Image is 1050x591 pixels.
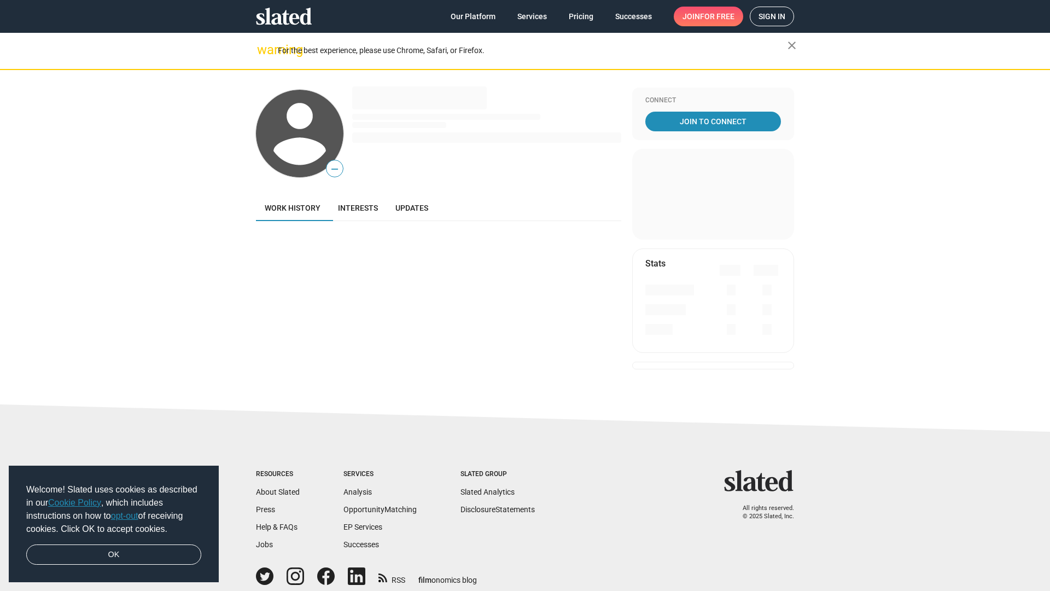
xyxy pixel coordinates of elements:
[26,483,201,536] span: Welcome! Slated uses cookies as described in our , which includes instructions on how to of recei...
[256,470,300,479] div: Resources
[460,488,515,496] a: Slated Analytics
[451,7,495,26] span: Our Platform
[256,488,300,496] a: About Slated
[343,470,417,479] div: Services
[257,43,270,56] mat-icon: warning
[682,7,734,26] span: Join
[329,195,387,221] a: Interests
[569,7,593,26] span: Pricing
[338,204,378,212] span: Interests
[26,544,201,565] a: dismiss cookie message
[265,204,320,212] span: Work history
[343,488,372,496] a: Analysis
[395,204,428,212] span: Updates
[759,7,785,26] span: Sign in
[326,162,343,176] span: —
[750,7,794,26] a: Sign in
[387,195,437,221] a: Updates
[645,112,781,131] a: Join To Connect
[674,7,743,26] a: Joinfor free
[378,569,405,586] a: RSS
[9,466,219,583] div: cookieconsent
[442,7,504,26] a: Our Platform
[560,7,602,26] a: Pricing
[517,7,547,26] span: Services
[256,195,329,221] a: Work history
[48,498,101,507] a: Cookie Policy
[700,7,734,26] span: for free
[111,511,138,520] a: opt-out
[343,540,379,549] a: Successes
[647,112,779,131] span: Join To Connect
[460,470,535,479] div: Slated Group
[256,540,273,549] a: Jobs
[645,258,666,269] mat-card-title: Stats
[418,566,477,586] a: filmonomics blog
[256,505,275,514] a: Press
[343,523,382,531] a: EP Services
[278,43,787,58] div: For the best experience, please use Chrome, Safari, or Firefox.
[418,576,431,584] span: film
[606,7,661,26] a: Successes
[509,7,556,26] a: Services
[731,505,794,520] p: All rights reserved. © 2025 Slated, Inc.
[645,96,781,105] div: Connect
[460,505,535,514] a: DisclosureStatements
[785,39,798,52] mat-icon: close
[256,523,297,531] a: Help & FAQs
[343,505,417,514] a: OpportunityMatching
[615,7,652,26] span: Successes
